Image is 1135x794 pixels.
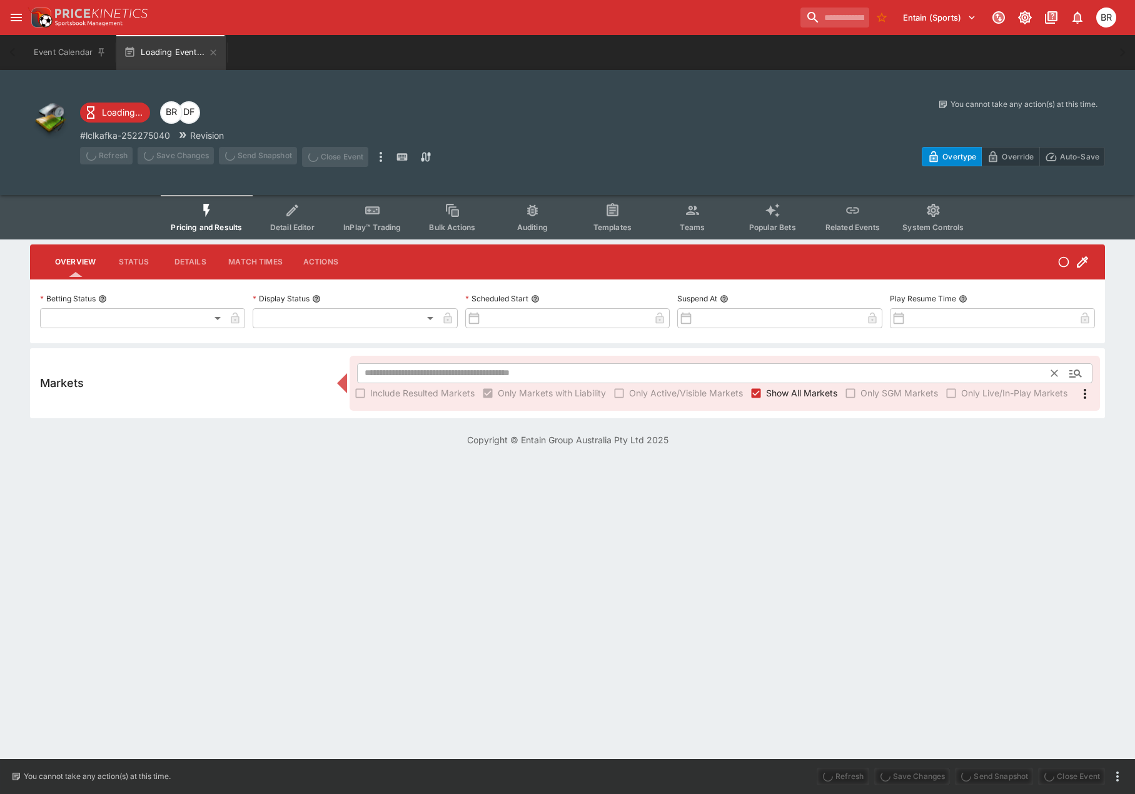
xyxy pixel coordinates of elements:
p: Play Resume Time [890,293,956,304]
span: InPlay™ Trading [343,223,401,232]
button: Loading Event... [116,35,226,70]
img: Sportsbook Management [55,21,123,26]
p: Scheduled Start [465,293,528,304]
p: Betting Status [40,293,96,304]
button: Toggle light/dark mode [1014,6,1036,29]
button: Status [106,247,162,277]
p: Revision [190,129,224,142]
div: Start From [922,147,1105,166]
button: Match Times [218,247,293,277]
span: Auditing [517,223,548,232]
span: Only Active/Visible Markets [629,386,743,400]
button: Select Tenant [895,8,984,28]
button: Details [162,247,218,277]
span: Include Resulted Markets [370,386,475,400]
p: You cannot take any action(s) at this time. [24,771,171,782]
button: Connected to PK [987,6,1010,29]
span: Bulk Actions [429,223,475,232]
svg: More [1077,386,1092,401]
button: Betting Status [98,294,107,303]
img: PriceKinetics [55,9,148,18]
button: Ben Raymond [1092,4,1120,31]
button: Auto-Save [1039,147,1105,166]
span: Detail Editor [270,223,315,232]
img: PriceKinetics Logo [28,5,53,30]
button: Scheduled Start [531,294,540,303]
img: other.png [30,99,70,139]
button: Event Calendar [26,35,114,70]
button: more [373,147,388,167]
button: Documentation [1040,6,1062,29]
span: Only SGM Markets [860,386,938,400]
p: Loading... [102,106,143,119]
button: Overtype [922,147,982,166]
span: Only Markets with Liability [498,386,606,400]
h5: Markets [40,376,84,390]
p: Suspend At [677,293,717,304]
span: Templates [593,223,632,232]
button: Display Status [312,294,321,303]
span: System Controls [902,223,964,232]
div: Ben Raymond [160,101,183,124]
button: open drawer [5,6,28,29]
button: Clear [1044,363,1064,383]
span: Pricing and Results [171,223,242,232]
span: Only Live/In-Play Markets [961,386,1067,400]
p: Override [1002,150,1034,163]
button: Open [1064,362,1087,384]
span: Popular Bets [749,223,796,232]
p: Auto-Save [1060,150,1099,163]
button: No Bookmarks [872,8,892,28]
input: search [800,8,869,28]
p: You cannot take any action(s) at this time. [951,99,1097,110]
button: Override [981,147,1039,166]
span: Related Events [825,223,880,232]
button: more [1110,769,1125,784]
button: Actions [293,247,349,277]
button: Overview [45,247,106,277]
span: Show All Markets [766,386,837,400]
button: Play Resume Time [959,294,967,303]
div: David Foster [178,101,200,124]
p: Copy To Clipboard [80,129,170,142]
div: Ben Raymond [1096,8,1116,28]
button: Notifications [1066,6,1089,29]
p: Overtype [942,150,976,163]
div: Event type filters [161,195,974,239]
p: Display Status [253,293,310,304]
button: Suspend At [720,294,729,303]
span: Teams [680,223,705,232]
